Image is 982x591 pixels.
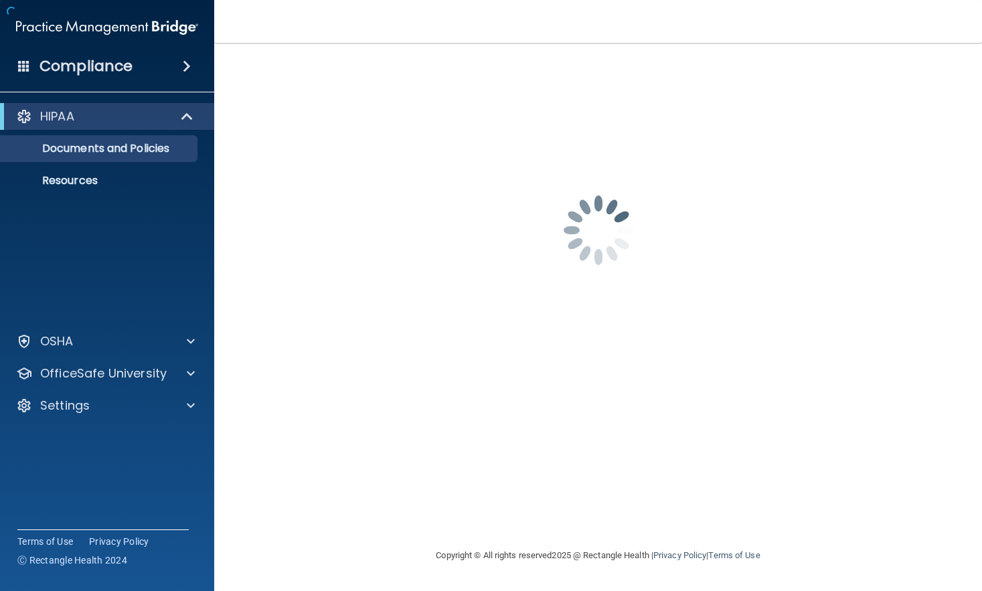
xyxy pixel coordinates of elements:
[17,554,127,567] span: Ⓒ Rectangle Health 2024
[17,535,73,548] a: Terms of Use
[653,550,706,560] a: Privacy Policy
[16,398,195,414] a: Settings
[40,108,74,124] p: HIPAA
[16,365,195,382] a: OfficeSafe University
[16,14,198,41] img: PMB logo
[89,535,149,548] a: Privacy Policy
[39,57,133,76] h4: Compliance
[16,333,195,349] a: OSHA
[708,550,760,560] a: Terms of Use
[531,163,665,297] img: spinner.e123f6fc.gif
[40,365,167,382] p: OfficeSafe University
[40,398,90,414] p: Settings
[16,108,194,124] a: HIPAA
[354,534,843,577] div: Copyright © All rights reserved 2025 @ Rectangle Health | |
[9,142,191,155] p: Documents and Policies
[9,174,191,187] p: Resources
[40,333,74,349] p: OSHA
